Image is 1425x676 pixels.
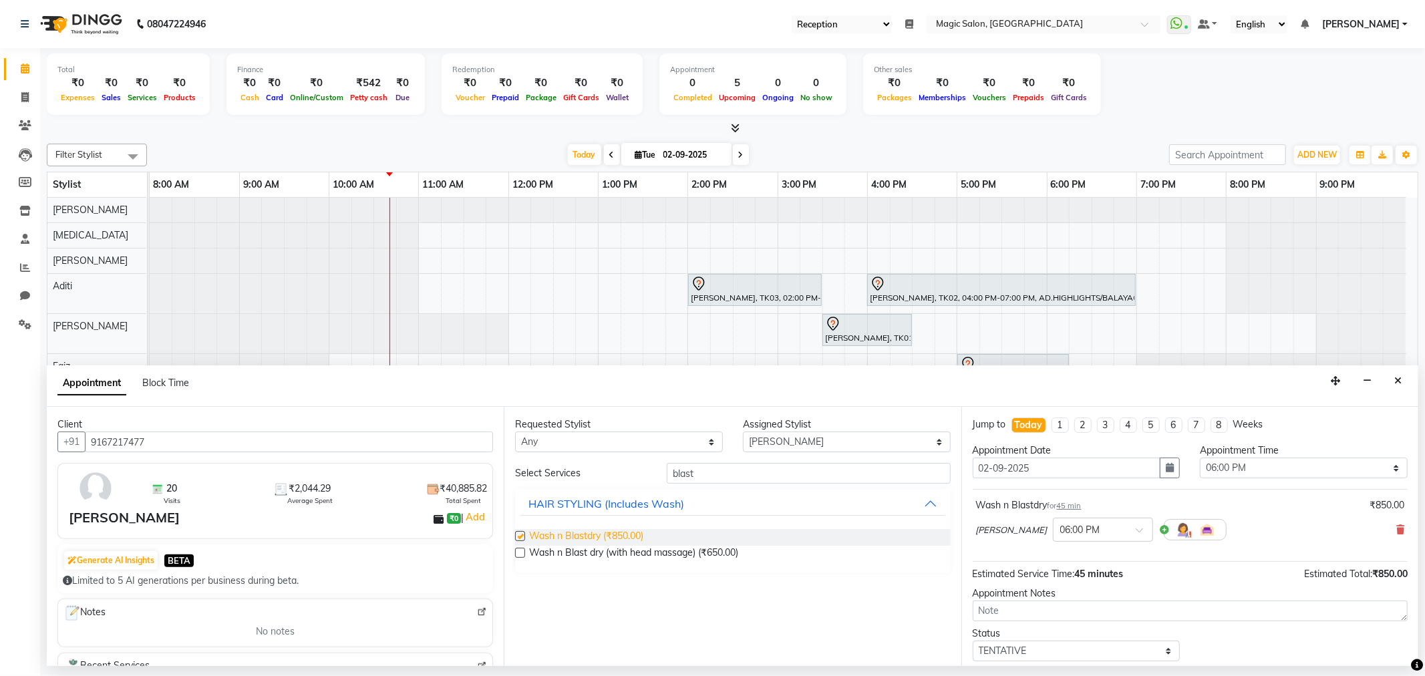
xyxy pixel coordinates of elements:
[959,356,1068,384] div: [PERSON_NAME] ., TK04, 05:00 PM-06:15 PM, REDKEN TREATMENT Moisture Boost System
[973,444,1180,458] div: Appointment Date
[670,64,836,75] div: Appointment
[670,75,716,91] div: 0
[69,508,180,528] div: [PERSON_NAME]
[973,586,1408,601] div: Appointment Notes
[488,93,522,102] span: Prepaid
[237,93,263,102] span: Cash
[868,276,1134,304] div: [PERSON_NAME], TK02, 04:00 PM-07:00 PM, AD.HIGHLIGHTS/BALAYAGE
[1294,146,1340,164] button: ADD NEW
[874,64,1090,75] div: Other sales
[560,93,603,102] span: Gift Cards
[488,75,522,91] div: ₹0
[1074,417,1092,433] li: 2
[34,5,126,43] img: logo
[759,93,797,102] span: Ongoing
[55,149,102,160] span: Filter Stylist
[603,75,632,91] div: ₹0
[1297,150,1337,160] span: ADD NEW
[957,175,999,194] a: 5:00 PM
[164,554,194,567] span: BETA
[1015,418,1043,432] div: Today
[1052,417,1069,433] li: 1
[1199,522,1215,538] img: Interior.png
[452,93,488,102] span: Voucher
[568,144,601,165] span: Today
[743,417,951,432] div: Assigned Stylist
[1165,417,1182,433] li: 6
[874,75,915,91] div: ₹0
[778,175,820,194] a: 3:00 PM
[392,93,413,102] span: Due
[659,145,726,165] input: 2025-09-02
[915,93,969,102] span: Memberships
[824,316,911,344] div: [PERSON_NAME], TK01, 03:30 PM-04:30 PM, HAIR COLOR Global - Men Stylist
[53,280,72,292] span: Aditi
[603,93,632,102] span: Wallet
[76,469,115,508] img: avatar
[452,64,632,75] div: Redemption
[289,482,331,496] span: ₹2,044.29
[347,75,391,91] div: ₹542
[124,93,160,102] span: Services
[53,204,128,216] span: [PERSON_NAME]
[797,75,836,91] div: 0
[124,75,160,91] div: ₹0
[63,605,106,622] span: Notes
[1057,501,1082,510] span: 45 min
[505,466,657,480] div: Select Services
[57,75,98,91] div: ₹0
[520,492,945,516] button: HAIR STYLING (Includes Wash)
[1317,175,1359,194] a: 9:00 PM
[391,75,414,91] div: ₹0
[147,5,206,43] b: 08047224946
[1322,17,1400,31] span: [PERSON_NAME]
[868,175,910,194] a: 4:00 PM
[716,93,759,102] span: Upcoming
[1211,417,1228,433] li: 8
[57,432,86,452] button: +91
[57,93,98,102] span: Expenses
[1075,568,1124,580] span: 45 minutes
[98,75,124,91] div: ₹0
[1009,93,1048,102] span: Prepaids
[1048,93,1090,102] span: Gift Cards
[287,75,347,91] div: ₹0
[287,496,333,506] span: Average Spent
[1048,501,1082,510] small: for
[915,75,969,91] div: ₹0
[689,276,820,304] div: [PERSON_NAME], TK03, 02:00 PM-03:30 PM, HAIR COLOR Root Touch Up Senior Stylist
[1137,175,1179,194] a: 7:00 PM
[670,93,716,102] span: Completed
[1009,75,1048,91] div: ₹0
[973,458,1161,478] input: yyyy-mm-dd
[759,75,797,91] div: 0
[522,93,560,102] span: Package
[560,75,603,91] div: ₹0
[1227,175,1269,194] a: 8:00 PM
[874,93,915,102] span: Packages
[529,546,738,562] span: Wash n Blast dry (with head massage) (₹650.00)
[1304,568,1372,580] span: Estimated Total:
[160,75,199,91] div: ₹0
[464,509,487,525] a: Add
[287,93,347,102] span: Online/Custom
[53,229,128,241] span: [MEDICAL_DATA]
[1372,568,1408,580] span: ₹850.00
[973,568,1075,580] span: Estimated Service Time:
[85,432,493,452] input: Search by Name/Mobile/Email/Code
[1370,498,1404,512] div: ₹850.00
[160,93,199,102] span: Products
[969,75,1009,91] div: ₹0
[1175,522,1191,538] img: Hairdresser.png
[347,93,391,102] span: Petty cash
[528,496,684,512] div: HAIR STYLING (Includes Wash)
[1233,417,1263,432] div: Weeks
[461,509,487,525] span: |
[57,64,199,75] div: Total
[1048,75,1090,91] div: ₹0
[53,320,128,332] span: [PERSON_NAME]
[98,93,124,102] span: Sales
[57,417,493,432] div: Client
[1169,144,1286,165] input: Search Appointment
[976,498,1082,512] div: Wash n Blastdry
